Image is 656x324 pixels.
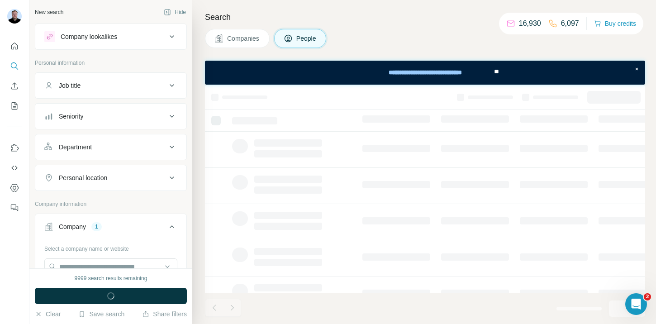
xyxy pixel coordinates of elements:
[35,200,187,208] p: Company information
[7,58,22,74] button: Search
[7,9,22,24] img: Avatar
[59,112,83,121] div: Seniority
[7,78,22,94] button: Enrich CSV
[78,310,124,319] button: Save search
[35,136,186,158] button: Department
[296,34,317,43] span: People
[7,140,22,156] button: Use Surfe on LinkedIn
[519,18,541,29] p: 16,930
[142,310,187,319] button: Share filters
[7,160,22,176] button: Use Surfe API
[644,293,651,300] span: 2
[35,8,63,16] div: New search
[594,17,636,30] button: Buy credits
[7,180,22,196] button: Dashboard
[61,32,117,41] div: Company lookalikes
[35,167,186,189] button: Personal location
[59,81,81,90] div: Job title
[75,274,147,282] div: 9999 search results remaining
[7,38,22,54] button: Quick start
[59,143,92,152] div: Department
[7,98,22,114] button: My lists
[35,105,186,127] button: Seniority
[35,310,61,319] button: Clear
[227,34,260,43] span: Companies
[7,200,22,216] button: Feedback
[35,216,186,241] button: Company1
[59,222,86,231] div: Company
[91,223,102,231] div: 1
[35,26,186,48] button: Company lookalikes
[205,61,645,85] iframe: Banner
[35,75,186,96] button: Job title
[205,11,645,24] h4: Search
[44,241,177,253] div: Select a company name or website
[561,18,579,29] p: 6,097
[35,59,187,67] p: Personal information
[157,5,192,19] button: Hide
[625,293,647,315] iframe: Intercom live chat
[59,173,107,182] div: Personal location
